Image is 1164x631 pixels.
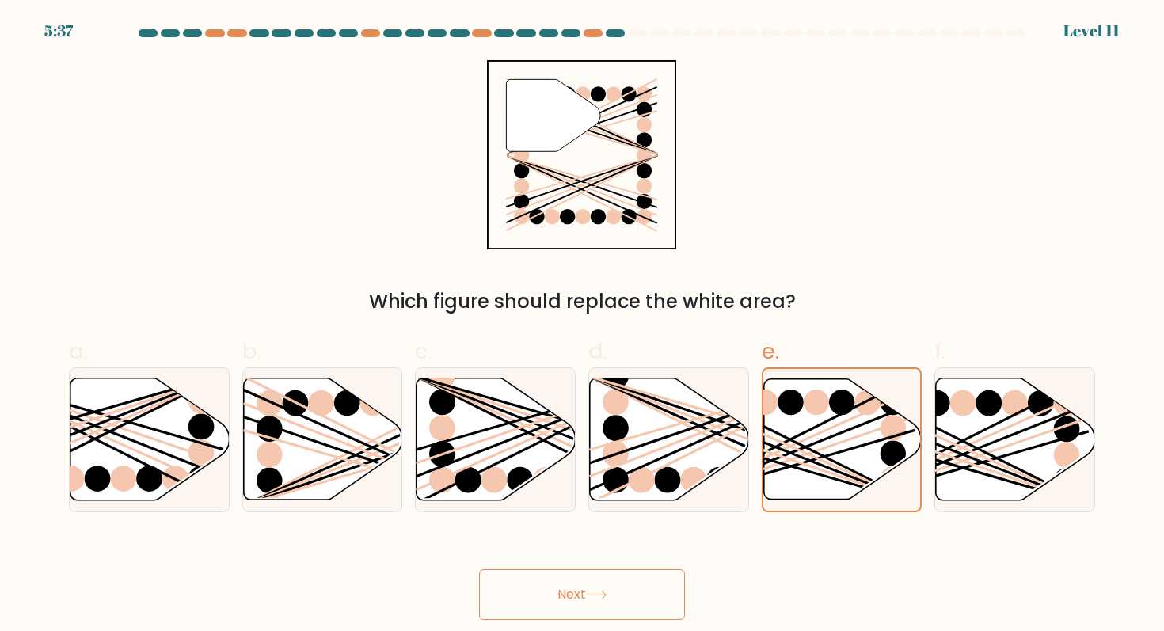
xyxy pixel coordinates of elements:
[69,336,88,367] span: a.
[588,336,607,367] span: d.
[934,336,945,367] span: f.
[507,79,601,151] g: "
[78,287,1086,316] div: Which figure should replace the white area?
[242,336,261,367] span: b.
[44,19,73,43] div: 5:37
[762,336,779,367] span: e.
[415,336,432,367] span: c.
[479,569,685,620] button: Next
[1063,19,1120,43] div: Level 11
